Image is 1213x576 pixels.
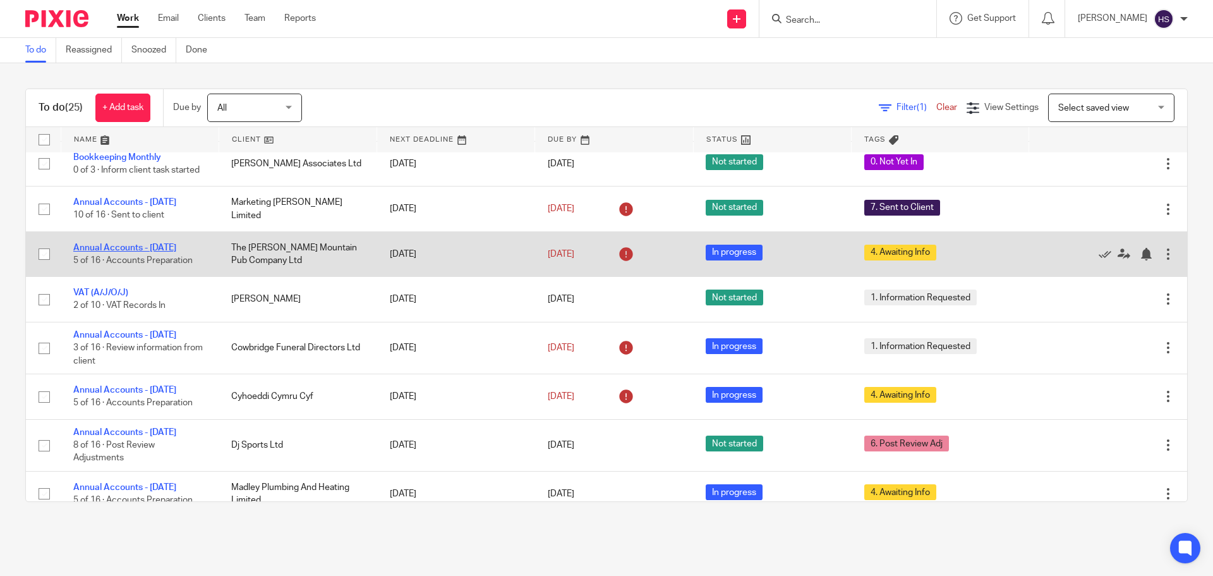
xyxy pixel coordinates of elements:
td: Cyhoeddi Cymru Cyf [219,374,377,419]
a: Annual Accounts - [DATE] [73,428,176,437]
span: (25) [65,102,83,113]
td: [DATE] [377,471,535,516]
span: 1. Information Requested [864,290,977,305]
td: Cowbridge Funeral Directors Ltd [219,322,377,374]
span: In progress [706,484,763,500]
span: In progress [706,338,763,354]
span: 1. Information Requested [864,338,977,354]
span: 8 of 16 · Post Review Adjustments [73,441,155,463]
span: Not started [706,290,763,305]
a: Reassigned [66,38,122,63]
span: [DATE] [548,441,574,450]
span: In progress [706,387,763,403]
span: Get Support [967,14,1016,23]
span: View Settings [984,103,1039,112]
a: Annual Accounts - [DATE] [73,198,176,207]
span: [DATE] [548,392,574,401]
span: 3 of 16 · Review information from client [73,343,203,365]
td: [DATE] [377,231,535,276]
span: [DATE] [548,295,574,303]
span: 10 of 16 · Sent to client [73,211,164,220]
span: Select saved view [1058,104,1129,113]
span: Not started [706,436,763,451]
span: 5 of 16 · Accounts Preparation [73,496,193,505]
span: All [217,104,227,113]
td: [DATE] [377,374,535,419]
a: Mark as done [1099,248,1118,260]
td: [DATE] [377,187,535,231]
a: To do [25,38,56,63]
span: [DATE] [548,204,574,213]
span: (1) [917,103,927,112]
p: Due by [173,101,201,114]
a: VAT (A/J/O/J) [73,288,128,297]
span: Filter [896,103,936,112]
a: Done [186,38,217,63]
a: Team [244,12,265,25]
a: Annual Accounts - [DATE] [73,243,176,252]
td: The [PERSON_NAME] Mountain Pub Company Ltd [219,231,377,276]
a: Clear [936,103,957,112]
span: 2 of 10 · VAT Records In [73,302,166,310]
a: Clients [198,12,226,25]
span: 0 of 3 · Inform client task started [73,166,200,175]
span: 5 of 16 · Accounts Preparation [73,398,193,407]
td: [DATE] [377,419,535,471]
span: Not started [706,200,763,216]
span: 7. Sent to Client [864,200,940,216]
td: [PERSON_NAME] Associates Ltd [219,141,377,186]
td: [DATE] [377,277,535,322]
td: Marketing [PERSON_NAME] Limited [219,187,377,231]
span: 6. Post Review Adj [864,436,949,451]
span: [DATE] [548,250,574,259]
a: Snoozed [131,38,176,63]
td: [DATE] [377,141,535,186]
span: 4. Awaiting Info [864,245,936,260]
img: Pixie [25,10,88,27]
span: 4. Awaiting Info [864,484,936,500]
a: Annual Accounts - [DATE] [73,483,176,492]
span: [DATE] [548,489,574,498]
span: [DATE] [548,159,574,168]
a: + Add task [95,94,150,122]
span: Tags [864,136,886,143]
a: Annual Accounts - [DATE] [73,331,176,340]
input: Search [785,15,898,27]
a: Work [117,12,139,25]
h1: To do [39,101,83,114]
a: Reports [284,12,316,25]
span: 4. Awaiting Info [864,387,936,403]
span: 5 of 16 · Accounts Preparation [73,256,193,265]
p: [PERSON_NAME] [1078,12,1147,25]
a: Email [158,12,179,25]
span: [DATE] [548,343,574,352]
td: Madley Plumbing And Heating Limited [219,471,377,516]
span: 0. Not Yet In [864,154,924,170]
td: [PERSON_NAME] [219,277,377,322]
td: [DATE] [377,322,535,374]
span: Not started [706,154,763,170]
img: svg%3E [1154,9,1174,29]
span: In progress [706,245,763,260]
td: Dj Sports Ltd [219,419,377,471]
a: Annual Accounts - [DATE] [73,386,176,395]
a: Bookkeeping Monthly [73,153,161,162]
